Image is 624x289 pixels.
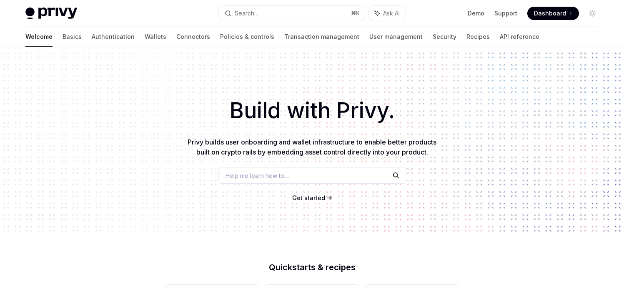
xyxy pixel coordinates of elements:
[500,27,539,47] a: API reference
[25,8,77,19] img: light logo
[466,27,490,47] a: Recipes
[220,27,274,47] a: Policies & controls
[351,10,360,17] span: ⌘ K
[534,9,566,18] span: Dashboard
[284,27,359,47] a: Transaction management
[468,9,484,18] a: Demo
[369,27,423,47] a: User management
[188,138,436,156] span: Privy builds user onboarding and wallet infrastructure to enable better products built on crypto ...
[165,263,459,271] h2: Quickstarts & recipes
[25,27,53,47] a: Welcome
[63,27,82,47] a: Basics
[235,8,258,18] div: Search...
[13,94,611,127] h1: Build with Privy.
[527,7,579,20] a: Dashboard
[292,194,325,202] a: Get started
[176,27,210,47] a: Connectors
[383,9,400,18] span: Ask AI
[219,6,365,21] button: Search...⌘K
[92,27,135,47] a: Authentication
[226,171,289,180] span: Help me learn how to…
[369,6,406,21] button: Ask AI
[145,27,166,47] a: Wallets
[292,194,325,201] span: Get started
[586,7,599,20] button: Toggle dark mode
[433,27,456,47] a: Security
[494,9,517,18] a: Support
